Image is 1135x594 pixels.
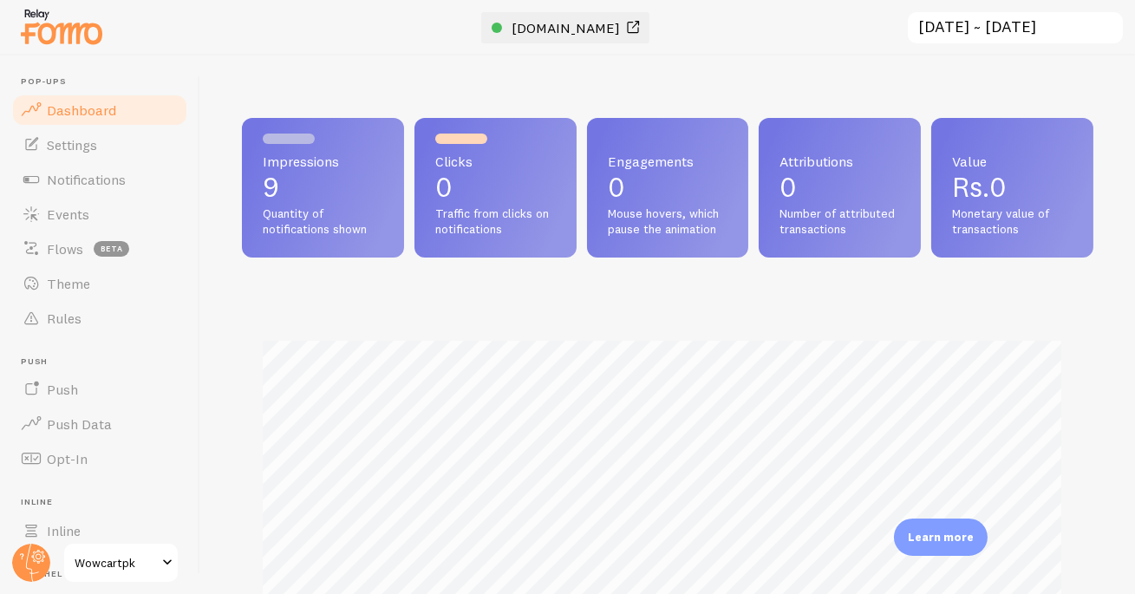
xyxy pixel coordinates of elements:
[47,522,81,539] span: Inline
[10,441,189,476] a: Opt-In
[952,206,1073,237] span: Monetary value of transactions
[435,173,556,201] p: 0
[10,513,189,548] a: Inline
[435,154,556,168] span: Clicks
[952,154,1073,168] span: Value
[894,519,988,556] div: Learn more
[47,381,78,398] span: Push
[47,310,82,327] span: Rules
[779,206,900,237] span: Number of attributed transactions
[47,101,116,119] span: Dashboard
[10,93,189,127] a: Dashboard
[94,241,129,257] span: beta
[21,76,189,88] span: Pop-ups
[47,415,112,433] span: Push Data
[47,171,126,188] span: Notifications
[608,173,728,201] p: 0
[10,232,189,266] a: Flows beta
[10,407,189,441] a: Push Data
[47,240,83,258] span: Flows
[779,154,900,168] span: Attributions
[47,450,88,467] span: Opt-In
[608,154,728,168] span: Engagements
[952,170,1007,204] span: Rs.0
[21,356,189,368] span: Push
[47,136,97,153] span: Settings
[62,542,179,584] a: Wowcartpk
[47,275,90,292] span: Theme
[779,173,900,201] p: 0
[10,162,189,197] a: Notifications
[263,173,383,201] p: 9
[908,529,974,545] p: Learn more
[435,206,556,237] span: Traffic from clicks on notifications
[10,266,189,301] a: Theme
[18,4,105,49] img: fomo-relay-logo-orange.svg
[10,197,189,232] a: Events
[263,154,383,168] span: Impressions
[608,206,728,237] span: Mouse hovers, which pause the animation
[263,206,383,237] span: Quantity of notifications shown
[47,206,89,223] span: Events
[75,552,157,573] span: Wowcartpk
[10,372,189,407] a: Push
[21,497,189,508] span: Inline
[10,301,189,336] a: Rules
[10,127,189,162] a: Settings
